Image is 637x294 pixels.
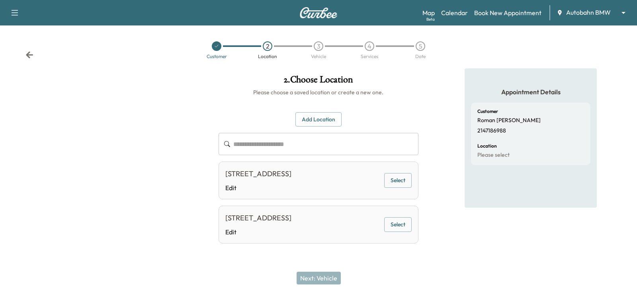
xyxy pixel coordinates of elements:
div: Vehicle [311,54,326,59]
div: 4 [365,41,374,51]
span: Autobahn BMW [566,8,611,17]
div: Date [415,54,426,59]
a: MapBeta [422,8,435,18]
div: Back [25,51,33,59]
a: Edit [225,227,291,237]
div: 5 [416,41,425,51]
h1: 2 . Choose Location [219,75,418,88]
div: 3 [314,41,323,51]
a: Book New Appointment [474,8,541,18]
div: Customer [207,54,227,59]
a: Edit [225,183,291,193]
div: 2 [263,41,272,51]
button: Add Location [295,112,342,127]
div: Beta [426,16,435,22]
div: [STREET_ADDRESS] [225,168,291,179]
div: Services [361,54,378,59]
p: Please select [477,152,510,159]
h5: Appointment Details [471,88,590,96]
img: Curbee Logo [299,7,338,18]
div: [STREET_ADDRESS] [225,212,291,224]
p: Roman [PERSON_NAME] [477,117,541,124]
h6: Location [477,144,497,148]
h6: Please choose a saved location or create a new one. [219,88,418,96]
a: Calendar [441,8,468,18]
div: Location [258,54,277,59]
p: 2147186988 [477,127,506,134]
button: Select [384,217,412,232]
button: Select [384,173,412,188]
h6: Customer [477,109,498,114]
